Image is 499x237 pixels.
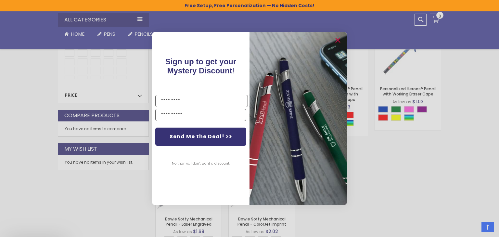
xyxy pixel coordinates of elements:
button: Send Me the Deal! >> [155,128,246,146]
span: ! [165,57,237,75]
button: No thanks, I don't want a discount. [169,156,233,172]
span: Sign up to get your Mystery Discount [165,57,237,75]
img: pop-up-image [249,32,347,205]
button: Close dialog [333,35,343,45]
